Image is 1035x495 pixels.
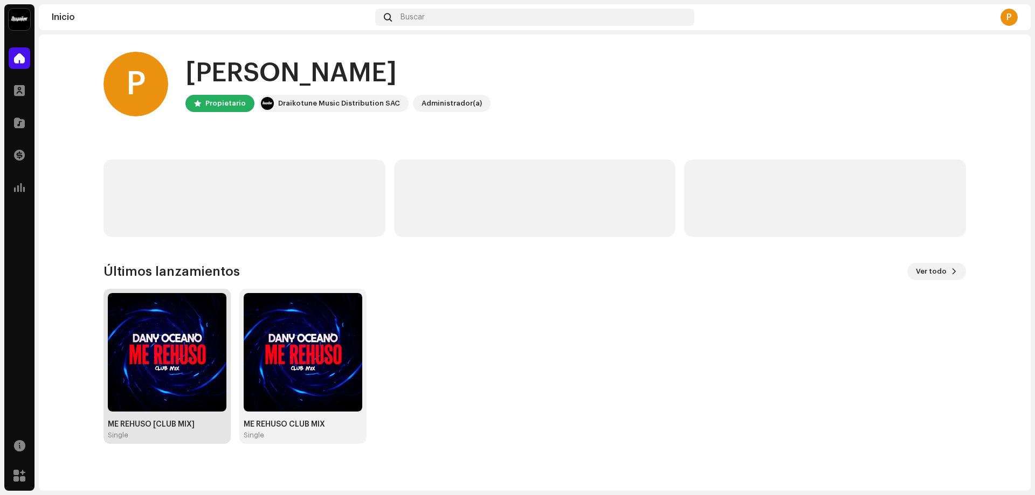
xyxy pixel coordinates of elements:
h3: Últimos lanzamientos [103,263,240,280]
div: P [1000,9,1018,26]
span: Buscar [401,13,425,22]
div: ME REHUSO [CLUB MIX] [108,420,226,429]
img: d16c6555-1953-425c-9310-d9c5d4cb8587 [108,293,226,412]
img: 160610f3-50ba-45ce-ad6c-f62e9d0cb9be [244,293,362,412]
div: Single [244,431,264,440]
div: Administrador(a) [422,97,482,110]
div: Draikotune Music Distribution SAC [278,97,400,110]
div: P [103,52,168,116]
button: Ver todo [907,263,966,280]
img: 10370c6a-d0e2-4592-b8a2-38f444b0ca44 [9,9,30,30]
div: ME REHUSO CLUB MIX [244,420,362,429]
div: Propietario [205,97,246,110]
div: Single [108,431,128,440]
span: Ver todo [916,261,947,282]
div: Inicio [52,13,371,22]
img: 10370c6a-d0e2-4592-b8a2-38f444b0ca44 [261,97,274,110]
div: [PERSON_NAME] [185,56,491,90]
